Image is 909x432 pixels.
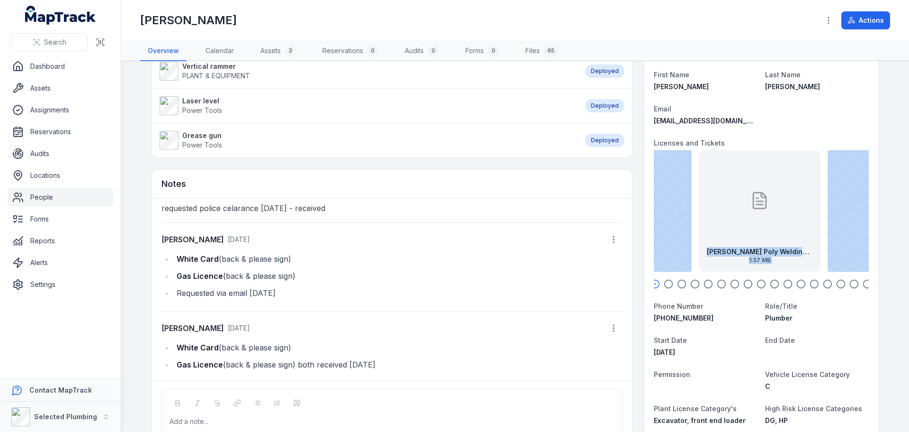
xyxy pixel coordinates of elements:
[397,41,446,61] a: Audits0
[707,247,813,257] strong: [PERSON_NAME] Poly Welding [DATE]
[182,131,222,140] strong: Grease gun
[161,322,224,334] strong: [PERSON_NAME]
[707,257,813,264] span: 1.57 MB
[285,45,296,56] div: 3
[8,210,113,229] a: Forms
[654,336,687,344] span: Start Date
[654,83,709,91] span: [PERSON_NAME]
[765,302,797,310] span: Role/Title
[8,166,113,185] a: Locations
[765,404,862,413] span: High Risk License Categories
[518,41,566,61] a: Files65
[140,41,187,61] a: Overview
[654,71,689,79] span: First Name
[182,62,250,71] strong: Vertical rammer
[367,45,378,56] div: 0
[654,139,725,147] span: Licenses and Tickets
[654,117,768,125] span: [EMAIL_ADDRESS][DOMAIN_NAME]
[177,254,219,264] strong: White Card
[44,37,66,47] span: Search
[253,41,303,61] a: Assets3
[765,336,795,344] span: End Date
[8,253,113,272] a: Alerts
[160,96,576,115] a: Laser levelPower Tools
[177,271,223,281] strong: Gas Licence
[34,413,97,421] strong: Selected Plumbing
[174,252,623,266] li: (back & please sign)
[765,83,820,91] span: [PERSON_NAME]
[8,101,113,119] a: Assignments
[228,324,250,332] time: 8/29/2025, 2:15:50 PM
[174,341,623,354] li: (back & please sign)
[585,99,624,112] div: Deployed
[8,122,113,141] a: Reservations
[228,235,250,243] time: 8/21/2025, 9:22:51 AM
[11,33,88,51] button: Search
[428,45,439,56] div: 0
[765,71,801,79] span: Last Name
[841,11,890,29] button: Actions
[654,348,675,356] time: 1/20/2020, 12:00:00 AM
[182,72,250,80] span: PLANT & EQUIPMENT
[182,96,222,106] strong: Laser level
[182,141,222,149] span: Power Tools
[182,106,222,114] span: Power Tools
[765,370,850,378] span: Vehicle License Category
[29,386,92,394] strong: Contact MapTrack
[177,343,219,352] strong: White Card
[140,13,237,28] h1: [PERSON_NAME]
[654,314,713,322] span: [PHONE_NUMBER]
[765,314,793,322] span: Plumber
[8,188,113,207] a: People
[228,324,250,332] span: [DATE]
[488,45,499,56] div: 0
[174,269,623,283] li: (back & please sign)
[8,144,113,163] a: Audits
[161,202,623,215] p: requested police celarance [DATE] - received
[765,416,788,424] span: DG, HP
[174,286,623,300] li: Requested via email [DATE]
[458,41,507,61] a: Forms0
[654,105,671,113] span: Email
[8,275,113,294] a: Settings
[585,64,624,78] div: Deployed
[654,370,690,378] span: Permission
[544,45,558,56] div: 65
[654,404,737,413] span: Plant License Category's
[8,57,113,76] a: Dashboard
[654,348,675,356] span: [DATE]
[8,231,113,250] a: Reports
[654,302,703,310] span: Phone Number
[177,360,223,369] strong: Gas Licence
[8,79,113,98] a: Assets
[315,41,386,61] a: Reservations0
[160,62,576,81] a: Vertical rammerPLANT & EQUIPMENT
[654,416,746,424] span: Excavator, front end loader
[161,234,224,245] strong: [PERSON_NAME]
[198,41,241,61] a: Calendar
[228,235,250,243] span: [DATE]
[160,131,576,150] a: Grease gunPower Tools
[25,6,96,25] a: MapTrack
[585,134,624,147] div: Deployed
[161,177,186,191] h3: Notes
[174,358,623,371] li: (back & please sign) both received [DATE]
[765,382,770,390] span: C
